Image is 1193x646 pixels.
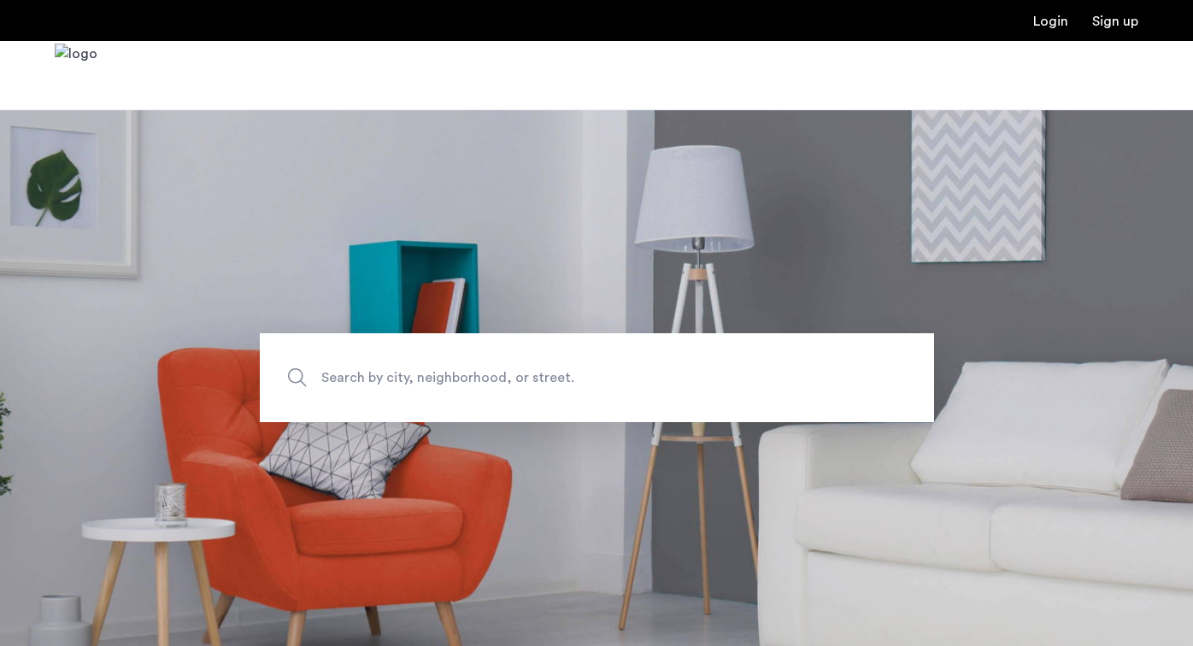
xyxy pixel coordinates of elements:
[1033,15,1068,28] a: Login
[1092,15,1138,28] a: Registration
[321,367,793,390] span: Search by city, neighborhood, or street.
[55,44,97,108] a: Cazamio Logo
[55,44,97,108] img: logo
[260,333,934,422] input: Apartment Search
